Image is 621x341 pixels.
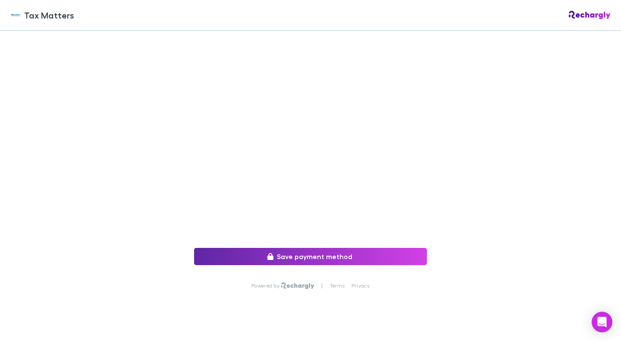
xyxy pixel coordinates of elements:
img: Tax Matters 's Logo [10,10,21,20]
p: | [321,282,323,289]
img: Rechargly Logo [569,11,611,19]
button: Save payment method [194,248,427,265]
div: Open Intercom Messenger [592,312,612,332]
a: Privacy [351,282,370,289]
img: Rechargly Logo [281,282,314,289]
span: Tax Matters [24,9,74,22]
a: Terms [330,282,345,289]
p: Powered by [251,282,281,289]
